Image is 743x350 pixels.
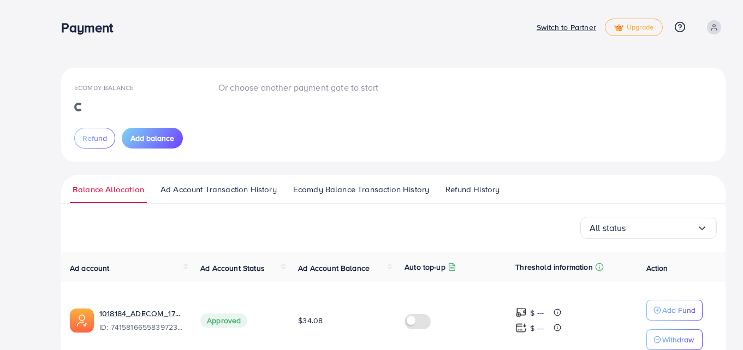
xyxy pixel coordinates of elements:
[515,322,527,334] img: top-up amount
[99,308,183,319] a: 1018184_ADECOM_1726629369576
[662,333,694,346] p: Withdraw
[161,183,277,195] span: Ad Account Transaction History
[200,263,265,274] span: Ad Account Status
[99,308,183,333] div: <span class='underline'>1018184_ADECOM_1726629369576</span></br>7415816655839723537
[130,133,174,144] span: Add balance
[614,23,653,32] span: Upgrade
[626,220,697,236] input: Search for option
[70,309,94,333] img: ic-ads-acc.e4c84228.svg
[646,263,668,274] span: Action
[530,306,544,319] p: $ ---
[646,329,703,350] button: Withdraw
[515,307,527,318] img: top-up amount
[646,300,703,321] button: Add Fund
[298,263,370,274] span: Ad Account Balance
[530,322,544,335] p: $ ---
[590,220,626,236] span: All status
[515,260,592,274] p: Threshold information
[614,24,623,32] img: tick
[82,133,107,144] span: Refund
[605,19,663,36] a: tickUpgrade
[580,217,717,239] div: Search for option
[61,20,122,35] h3: Payment
[405,260,445,274] p: Auto top-up
[662,304,696,317] p: Add Fund
[298,315,323,326] span: $34.08
[218,81,378,94] p: Or choose another payment gate to start
[445,183,500,195] span: Refund History
[99,322,183,333] span: ID: 7415816655839723537
[74,83,134,92] span: Ecomdy Balance
[70,263,110,274] span: Ad account
[122,128,183,149] button: Add balance
[537,21,596,34] p: Switch to Partner
[74,128,115,149] button: Refund
[293,183,429,195] span: Ecomdy Balance Transaction History
[200,313,247,328] span: Approved
[73,183,144,195] span: Balance Allocation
